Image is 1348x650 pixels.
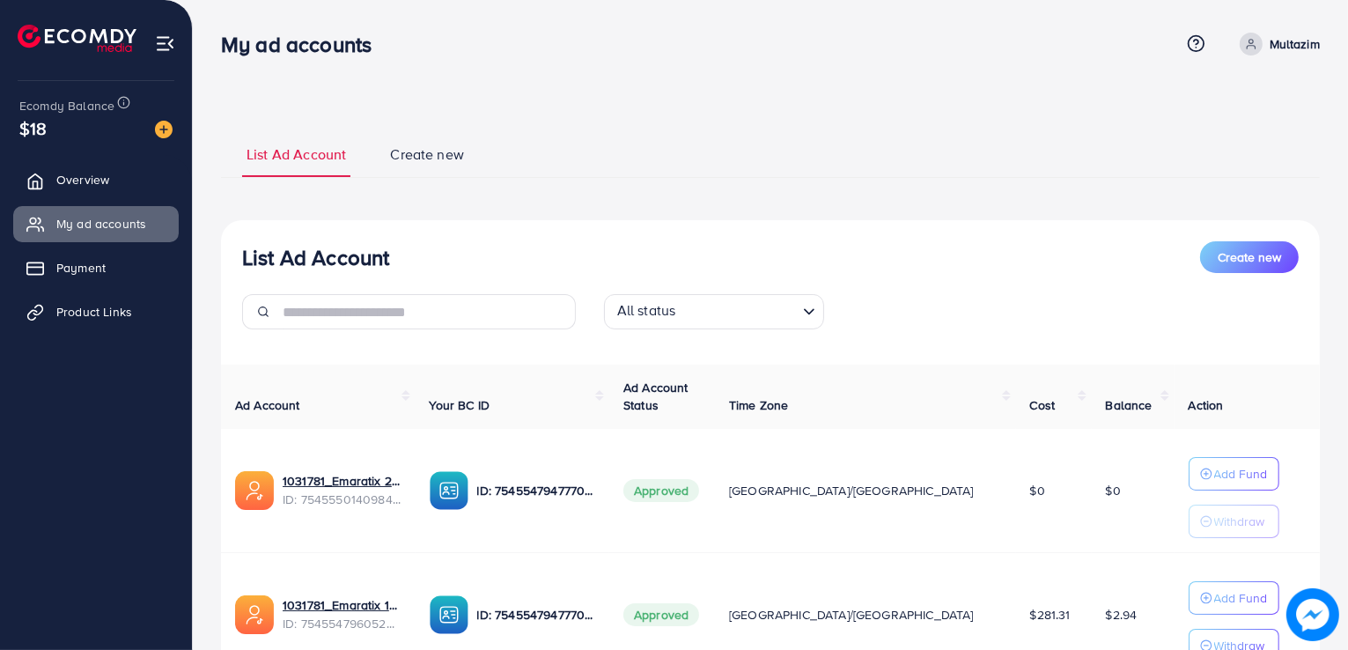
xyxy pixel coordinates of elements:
[1218,248,1281,266] span: Create new
[1106,606,1138,624] span: $2.94
[235,396,300,414] span: Ad Account
[283,472,401,508] div: <span class='underline'>1031781_Emaratix 2_1756835320982</span></br>7545550140984410113
[430,471,468,510] img: ic-ba-acc.ded83a64.svg
[13,206,179,241] a: My ad accounts
[155,33,175,54] img: menu
[13,162,179,197] a: Overview
[1200,241,1299,273] button: Create new
[283,491,401,508] span: ID: 7545550140984410113
[430,396,490,414] span: Your BC ID
[283,596,401,614] a: 1031781_Emaratix 1_1756835284796
[1106,482,1121,499] span: $0
[430,595,468,634] img: ic-ba-acc.ded83a64.svg
[729,396,788,414] span: Time Zone
[19,115,47,141] span: $18
[623,603,699,626] span: Approved
[56,171,109,188] span: Overview
[1189,457,1279,491] button: Add Fund
[604,294,824,329] div: Search for option
[1214,511,1265,532] p: Withdraw
[13,294,179,329] a: Product Links
[477,480,596,501] p: ID: 7545547947770052616
[56,215,146,233] span: My ad accounts
[235,471,274,510] img: ic-ads-acc.e4c84228.svg
[56,303,132,321] span: Product Links
[1214,587,1268,609] p: Add Fund
[235,595,274,634] img: ic-ads-acc.e4c84228.svg
[729,482,974,499] span: [GEOGRAPHIC_DATA]/[GEOGRAPHIC_DATA]
[477,604,596,625] p: ID: 7545547947770052616
[614,297,680,325] span: All status
[1189,505,1279,538] button: Withdraw
[56,259,106,277] span: Payment
[13,250,179,285] a: Payment
[242,245,389,270] h3: List Ad Account
[623,479,699,502] span: Approved
[283,615,401,632] span: ID: 7545547960525357064
[283,596,401,632] div: <span class='underline'>1031781_Emaratix 1_1756835284796</span></br>7545547960525357064
[1106,396,1153,414] span: Balance
[1030,482,1045,499] span: $0
[681,298,795,325] input: Search for option
[1030,396,1056,414] span: Cost
[1270,33,1320,55] p: Multazim
[729,606,974,624] span: [GEOGRAPHIC_DATA]/[GEOGRAPHIC_DATA]
[18,25,136,52] img: logo
[1030,606,1071,624] span: $281.31
[1189,396,1224,414] span: Action
[1286,588,1339,641] img: image
[1189,581,1279,615] button: Add Fund
[390,144,464,165] span: Create new
[221,32,386,57] h3: My ad accounts
[1214,463,1268,484] p: Add Fund
[19,97,114,114] span: Ecomdy Balance
[247,144,346,165] span: List Ad Account
[1233,33,1320,55] a: Multazim
[623,379,689,414] span: Ad Account Status
[155,121,173,138] img: image
[283,472,401,490] a: 1031781_Emaratix 2_1756835320982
